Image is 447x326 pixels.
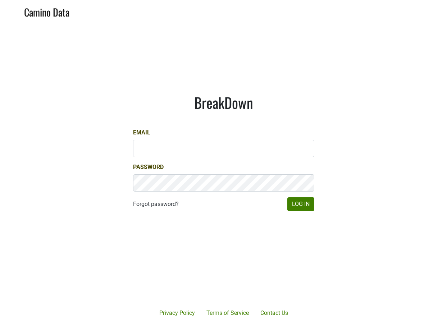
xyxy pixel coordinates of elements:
a: Terms of Service [201,306,255,320]
a: Privacy Policy [154,306,201,320]
a: Camino Data [24,3,69,20]
a: Contact Us [255,306,294,320]
button: Log In [287,197,314,211]
h1: BreakDown [133,94,314,111]
label: Email [133,128,150,137]
label: Password [133,163,164,171]
a: Forgot password? [133,200,179,208]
